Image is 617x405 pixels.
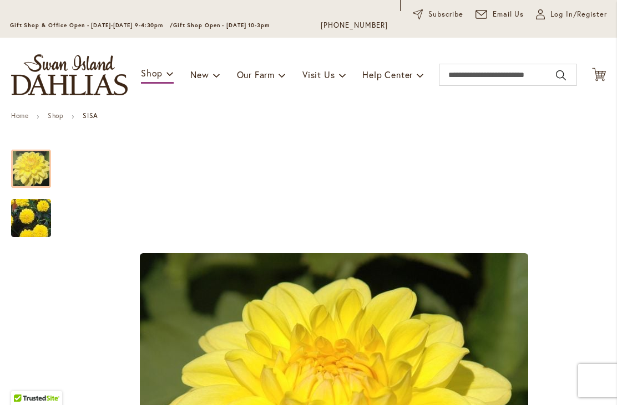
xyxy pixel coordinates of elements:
[8,366,39,397] iframe: Launch Accessibility Center
[173,22,270,29] span: Gift Shop Open - [DATE] 10-3pm
[321,20,388,31] a: [PHONE_NUMBER]
[476,9,524,20] a: Email Us
[493,9,524,20] span: Email Us
[190,69,209,80] span: New
[237,69,275,80] span: Our Farm
[550,9,607,20] span: Log In/Register
[141,67,163,79] span: Shop
[536,9,607,20] a: Log In/Register
[11,188,51,237] div: SISA
[11,139,62,188] div: SISA
[11,54,128,95] a: store logo
[83,111,98,120] strong: SISA
[428,9,463,20] span: Subscribe
[362,69,413,80] span: Help Center
[413,9,463,20] a: Subscribe
[302,69,335,80] span: Visit Us
[10,22,173,29] span: Gift Shop & Office Open - [DATE]-[DATE] 9-4:30pm /
[11,111,28,120] a: Home
[48,111,63,120] a: Shop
